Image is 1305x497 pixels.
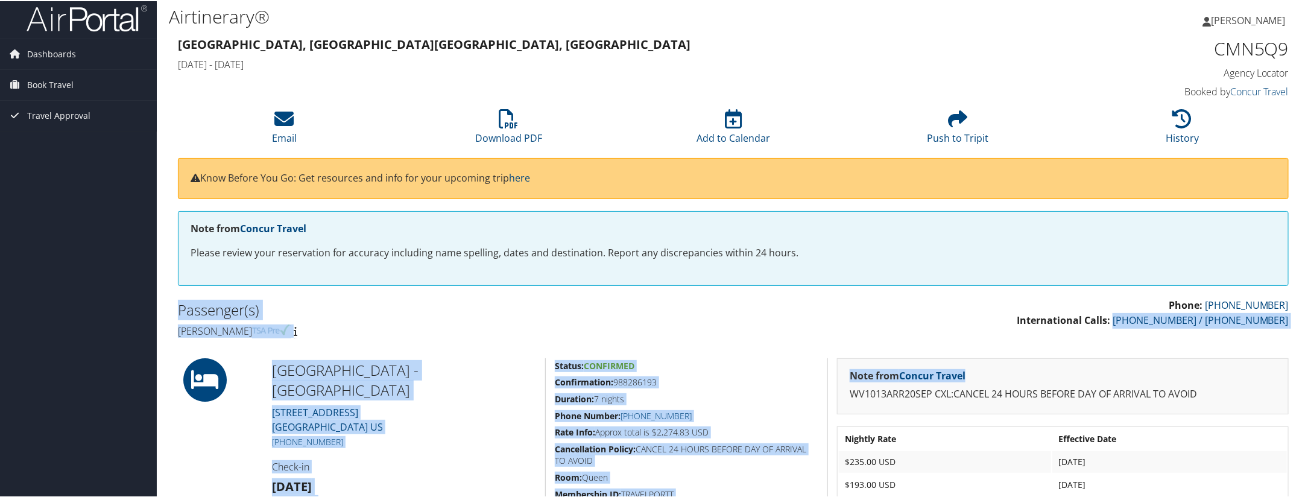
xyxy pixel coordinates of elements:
[621,409,692,420] a: [PHONE_NUMBER]
[272,435,343,446] a: [PHONE_NUMBER]
[475,115,542,144] a: Download PDF
[240,221,306,234] a: Concur Travel
[1025,84,1289,97] h4: Booked by
[1025,35,1289,60] h1: CMN5Q9
[27,69,74,99] span: Book Travel
[1113,312,1289,326] a: [PHONE_NUMBER] / [PHONE_NUMBER]
[927,115,988,144] a: Push to Tripit
[1211,13,1286,26] span: [PERSON_NAME]
[555,392,594,404] strong: Duration:
[697,115,770,144] a: Add to Calendar
[1052,473,1287,495] td: [DATE]
[555,392,818,404] h5: 7 nights
[1052,450,1287,472] td: [DATE]
[1052,427,1287,449] th: Effective Date
[1025,65,1289,78] h4: Agency Locator
[555,442,818,466] h5: CANCEL 24 HOURS BEFORE DAY OF ARRIVAL TO AVOID
[178,299,724,319] h2: Passenger(s)
[555,470,582,482] strong: Room:
[584,359,634,370] span: Confirmed
[850,368,965,381] strong: Note from
[555,375,613,387] strong: Confirmation:
[27,38,76,68] span: Dashboards
[555,409,621,420] strong: Phone Number:
[252,323,291,334] img: tsa-precheck.png
[839,473,1051,495] td: $193.00 USD
[272,459,536,472] h4: Check-in
[509,170,530,183] a: here
[555,425,595,437] strong: Rate Info:
[1230,84,1289,97] a: Concur Travel
[27,3,147,31] img: airportal-logo.png
[169,3,921,28] h1: Airtinerary®
[1205,297,1289,311] a: [PHONE_NUMBER]
[555,359,584,370] strong: Status:
[27,100,90,130] span: Travel Approval
[191,244,1276,260] p: Please review your reservation for accuracy including name spelling, dates and destination. Repor...
[178,323,724,337] h4: [PERSON_NAME]
[839,427,1051,449] th: Nightly Rate
[1169,297,1202,311] strong: Phone:
[191,221,306,234] strong: Note from
[1202,1,1298,37] a: [PERSON_NAME]
[839,450,1051,472] td: $235.00 USD
[555,425,818,437] h5: Approx total is $2,274.83 USD
[272,405,383,432] a: [STREET_ADDRESS][GEOGRAPHIC_DATA] US
[899,368,965,381] a: Concur Travel
[272,115,297,144] a: Email
[178,35,690,51] strong: [GEOGRAPHIC_DATA], [GEOGRAPHIC_DATA] [GEOGRAPHIC_DATA], [GEOGRAPHIC_DATA]
[272,477,312,493] strong: [DATE]
[178,57,1006,70] h4: [DATE] - [DATE]
[555,470,818,483] h5: Queen
[191,169,1276,185] p: Know Before You Go: Get resources and info for your upcoming trip
[555,442,636,454] strong: Cancellation Policy:
[1017,312,1110,326] strong: International Calls:
[555,375,818,387] h5: 988286193
[1166,115,1199,144] a: History
[850,385,1276,401] p: WV1013ARR20SEP CXL:CANCEL 24 HOURS BEFORE DAY OF ARRIVAL TO AVOID
[272,359,536,399] h2: [GEOGRAPHIC_DATA] - [GEOGRAPHIC_DATA]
